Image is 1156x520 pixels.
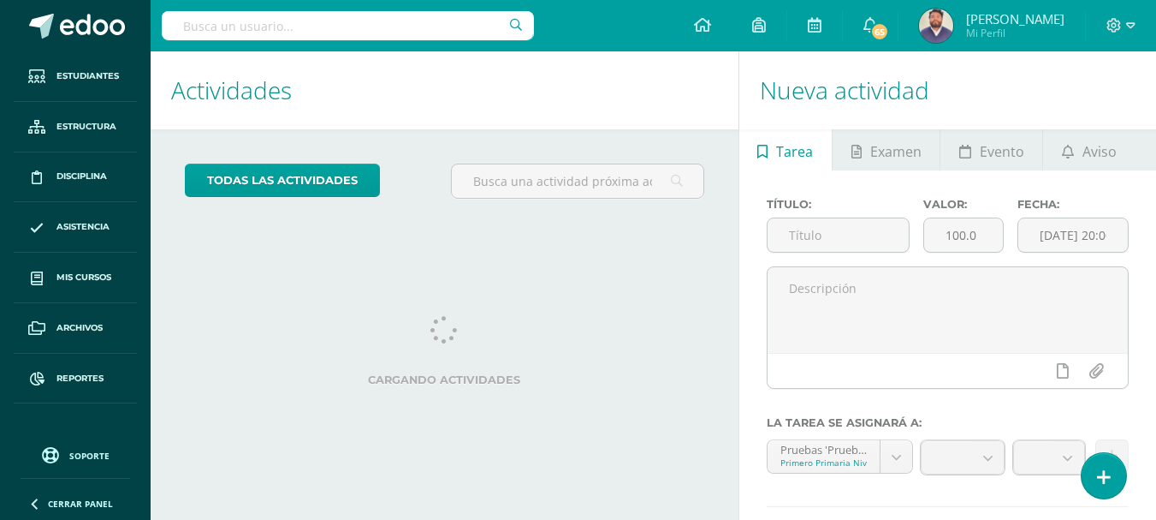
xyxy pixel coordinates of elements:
div: Pruebas 'Prueba 2' [780,440,868,457]
a: Tarea [739,129,832,170]
span: 65 [870,22,889,41]
label: La tarea se asignará a: [767,416,1129,429]
a: Reportes [14,354,137,404]
label: Título: [767,198,910,211]
span: Archivos [56,321,103,335]
input: Busca un usuario... [162,11,534,40]
a: Estructura [14,102,137,152]
span: Soporte [69,450,110,462]
span: Asistencia [56,220,110,234]
input: Fecha de entrega [1018,218,1128,252]
a: Archivos [14,303,137,354]
a: Aviso [1043,129,1135,170]
span: Estudiantes [56,69,119,83]
a: Soporte [21,443,130,466]
a: Evento [940,129,1042,170]
a: todas las Actividades [185,164,380,197]
span: Aviso [1082,131,1117,172]
a: Examen [833,129,940,170]
span: Mi Perfil [966,26,1064,40]
span: [PERSON_NAME] [966,10,1064,27]
a: Asistencia [14,202,137,253]
a: Pruebas 'Prueba 2'Primero Primaria Nivel de Pruebas [768,440,913,473]
input: Busca una actividad próxima aquí... [452,164,702,198]
label: Fecha: [1017,198,1129,211]
a: Estudiantes [14,51,137,102]
input: Título [768,218,909,252]
img: 1759cf95f6b189d69a069e26bb5613d3.png [919,9,953,43]
a: Mis cursos [14,253,137,303]
label: Valor: [923,198,1004,211]
span: Tarea [776,131,813,172]
label: Cargando actividades [185,374,704,386]
span: Disciplina [56,170,107,183]
span: Cerrar panel [48,498,113,510]
h1: Nueva actividad [760,51,1135,129]
a: Disciplina [14,152,137,203]
span: Reportes [56,372,104,386]
span: Estructura [56,120,116,134]
span: Mis cursos [56,271,111,284]
h1: Actividades [171,51,718,129]
span: Examen [870,131,922,172]
span: Evento [980,131,1024,172]
div: Primero Primaria Nivel de Pruebas [780,457,868,469]
input: Puntos máximos [924,218,1003,252]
